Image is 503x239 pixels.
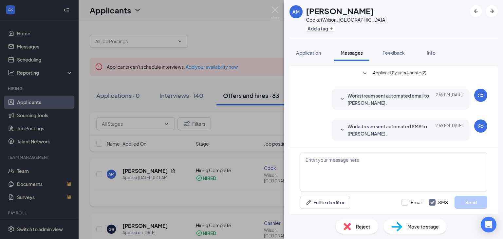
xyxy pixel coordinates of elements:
[338,126,346,134] svg: SmallChevronDown
[306,5,374,16] h1: [PERSON_NAME]
[306,25,335,32] button: PlusAdd a tag
[329,27,333,30] svg: Plus
[486,5,498,17] button: ArrowRight
[470,5,482,17] button: ArrowLeftNew
[477,122,485,130] svg: WorkstreamLogo
[347,92,433,106] span: Workstream sent automated email to [PERSON_NAME].
[292,9,300,15] div: AM
[427,50,436,56] span: Info
[300,196,350,209] button: Full text editorPen
[361,70,369,78] svg: SmallChevronDown
[347,123,433,137] span: Workstream sent automated SMS to [PERSON_NAME].
[341,50,363,56] span: Messages
[477,91,485,99] svg: WorkstreamLogo
[455,196,487,209] button: Send
[436,123,463,137] span: [DATE] 2:59 PM
[472,7,480,15] svg: ArrowLeftNew
[361,70,426,78] button: SmallChevronDownApplicant System Update (2)
[338,95,346,103] svg: SmallChevronDown
[356,223,370,230] span: Reject
[481,217,496,232] div: Open Intercom Messenger
[488,7,496,15] svg: ArrowRight
[306,199,312,206] svg: Pen
[306,16,386,23] div: Cook at Wilson, [GEOGRAPHIC_DATA]
[373,70,426,78] span: Applicant System Update (2)
[296,50,321,56] span: Application
[407,223,439,230] span: Move to stage
[382,50,405,56] span: Feedback
[436,92,463,106] span: [DATE] 2:59 PM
